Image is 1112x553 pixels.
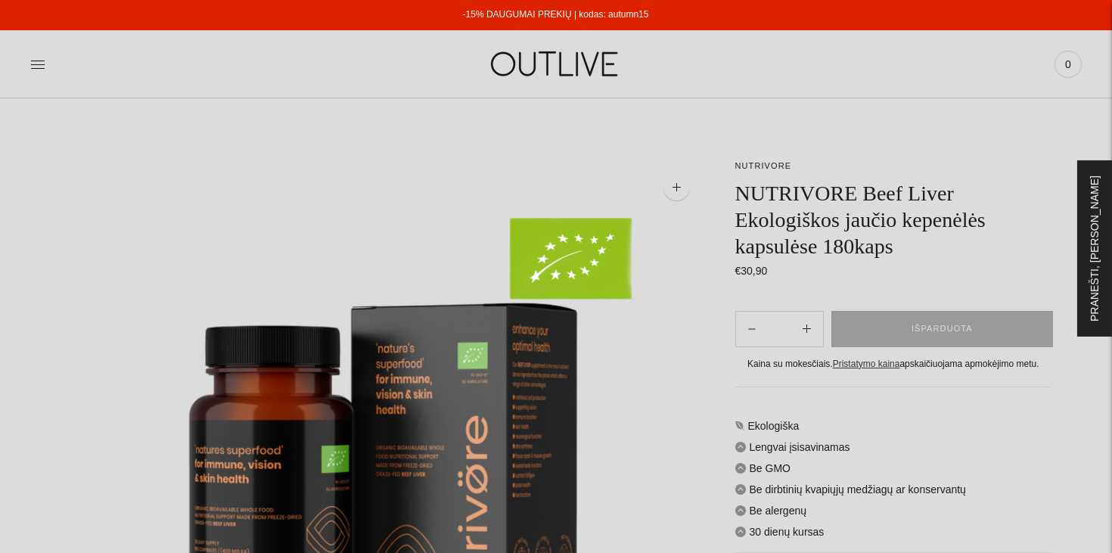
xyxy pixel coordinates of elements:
[1058,54,1079,75] span: 0
[912,322,973,337] span: IŠPARDUOTA
[735,265,768,277] span: €30,90
[768,318,791,340] input: Product quantity
[735,180,1052,259] h1: NUTRIVORE Beef Liver Ekologiškos jaučio kepenėlės kapsulėse 180kaps
[735,356,1052,372] div: Kaina su mokesčiais. apskaičiuojama apmokėjimo metu.
[463,9,649,20] a: -15% DAUGUMAI PREKIŲ | kodas: autumn15
[831,311,1053,347] button: IŠPARDUOTA
[1055,48,1082,81] a: 0
[736,311,768,347] button: Add product quantity
[735,161,792,170] a: NUTRIVORE
[833,359,900,369] a: Pristatymo kaina
[461,38,651,90] img: OUTLIVE
[791,311,823,347] button: Subtract product quantity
